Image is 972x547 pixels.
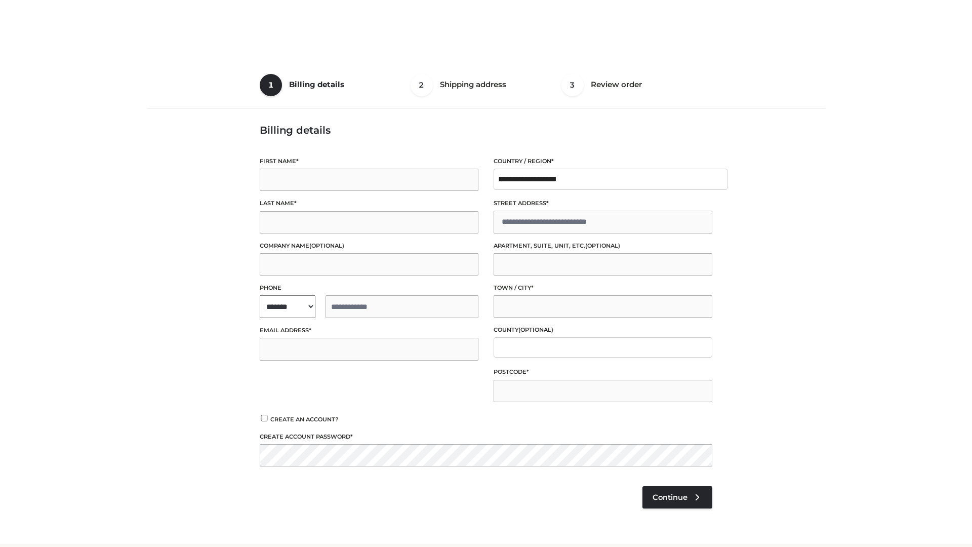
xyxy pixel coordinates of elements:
label: Company name [260,241,478,251]
label: First name [260,157,478,166]
label: Phone [260,283,478,293]
input: Create an account? [260,415,269,421]
span: 1 [260,74,282,96]
span: Continue [653,493,687,502]
span: (optional) [585,242,620,249]
label: Street address [494,199,712,208]
label: County [494,325,712,335]
span: Create an account? [270,416,339,423]
label: Country / Region [494,157,712,166]
h3: Billing details [260,124,712,136]
a: Continue [642,486,712,509]
span: Billing details [289,80,344,89]
span: Review order [591,80,642,89]
span: (optional) [518,326,553,333]
span: 3 [561,74,584,96]
label: Postcode [494,367,712,377]
span: Shipping address [440,80,506,89]
span: (optional) [309,242,344,249]
label: Town / City [494,283,712,293]
label: Email address [260,326,478,335]
label: Last name [260,199,478,208]
span: 2 [411,74,433,96]
label: Create account password [260,432,712,442]
label: Apartment, suite, unit, etc. [494,241,712,251]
